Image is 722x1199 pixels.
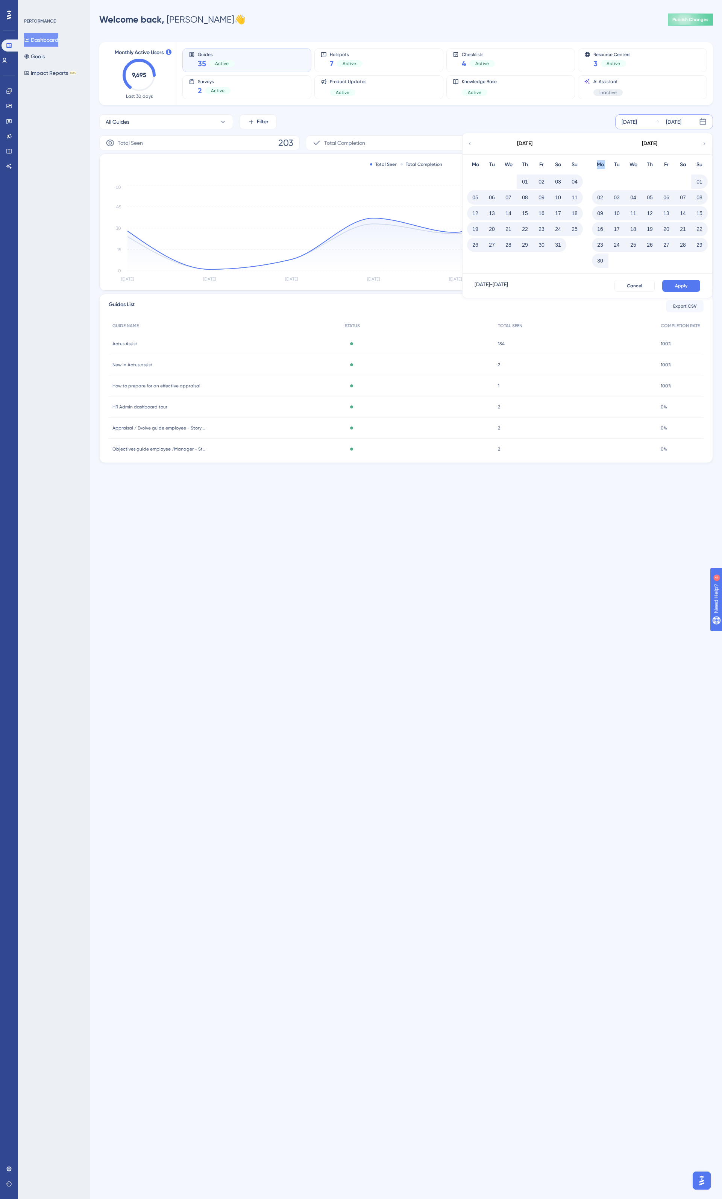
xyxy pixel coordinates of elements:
span: Guides [198,52,235,57]
tspan: 15 [117,247,121,252]
button: 19 [469,223,482,235]
button: 27 [485,238,498,251]
span: AI Assistant [593,79,623,85]
button: 18 [627,223,640,235]
button: Filter [239,114,277,129]
span: HR Admin dashboard tour [112,404,167,410]
tspan: [DATE] [121,276,134,282]
span: 3 [593,58,598,69]
button: 09 [535,191,548,204]
span: Active [336,90,349,96]
tspan: 60 [116,185,121,190]
button: 20 [660,223,673,235]
button: 16 [594,223,607,235]
span: Surveys [198,79,231,84]
tspan: 30 [116,226,121,231]
button: Apply [662,280,700,292]
button: 18 [568,207,581,220]
span: 2 [498,362,500,368]
tspan: [DATE] [367,276,380,282]
span: Objectives guide employee /Manager - Story Contracting [112,446,206,452]
span: How to prepare for an effective appraisal [112,383,200,389]
button: 30 [594,254,607,267]
span: 100% [661,341,672,347]
iframe: UserGuiding AI Assistant Launcher [690,1169,713,1192]
span: GUIDE NAME [112,323,139,329]
span: COMPLETION RATE [661,323,700,329]
span: STATUS [345,323,360,329]
button: 15 [519,207,531,220]
span: Active [607,61,620,67]
button: 12 [643,207,656,220]
button: 17 [610,223,623,235]
button: 01 [693,175,706,188]
span: 2 [198,85,202,96]
button: 08 [519,191,531,204]
span: Filter [257,117,268,126]
button: 12 [469,207,482,220]
span: Active [215,61,229,67]
span: 0% [661,446,667,452]
button: Dashboard [24,33,58,47]
span: Active [343,61,356,67]
button: 20 [485,223,498,235]
button: All Guides [99,114,233,129]
div: Total Completion [400,161,442,167]
div: Fr [658,160,675,169]
span: 1 [498,383,499,389]
div: [DATE] - [DATE] [475,280,508,292]
tspan: [DATE] [285,276,298,282]
button: 02 [594,191,607,204]
button: 13 [660,207,673,220]
button: 28 [676,238,689,251]
div: Sa [550,160,566,169]
button: 08 [693,191,706,204]
button: 30 [535,238,548,251]
button: 11 [627,207,640,220]
div: Mo [467,160,484,169]
span: Export CSV [673,303,697,309]
button: Publish Changes [668,14,713,26]
button: 02 [535,175,548,188]
span: Active [211,88,224,94]
span: Need Help? [18,2,47,11]
button: Goals [24,50,45,63]
button: 06 [660,191,673,204]
div: Su [566,160,583,169]
span: Publish Changes [672,17,708,23]
span: Monthly Active Users [115,48,164,57]
button: 07 [676,191,689,204]
button: 27 [660,238,673,251]
span: 2 [498,425,500,431]
button: 25 [568,223,581,235]
span: Cancel [627,283,642,289]
button: Cancel [614,280,655,292]
button: Export CSV [666,300,704,312]
div: Tu [484,160,500,169]
div: Sa [675,160,691,169]
span: 100% [661,362,672,368]
span: Welcome back, [99,14,164,25]
button: 23 [594,238,607,251]
button: 24 [552,223,564,235]
div: 4 [52,4,55,10]
span: All Guides [106,117,129,126]
span: Active [475,61,489,67]
button: 07 [502,191,515,204]
span: Apply [675,283,687,289]
span: TOTAL SEEN [498,323,522,329]
span: 4 [462,58,466,69]
div: [DATE] [642,139,657,148]
button: 17 [552,207,564,220]
button: 04 [568,175,581,188]
button: 06 [485,191,498,204]
button: 11 [568,191,581,204]
span: New in Actus assist [112,362,152,368]
span: 203 [278,137,293,149]
div: Th [642,160,658,169]
div: Th [517,160,533,169]
button: 29 [693,238,706,251]
div: BETA [70,71,76,75]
